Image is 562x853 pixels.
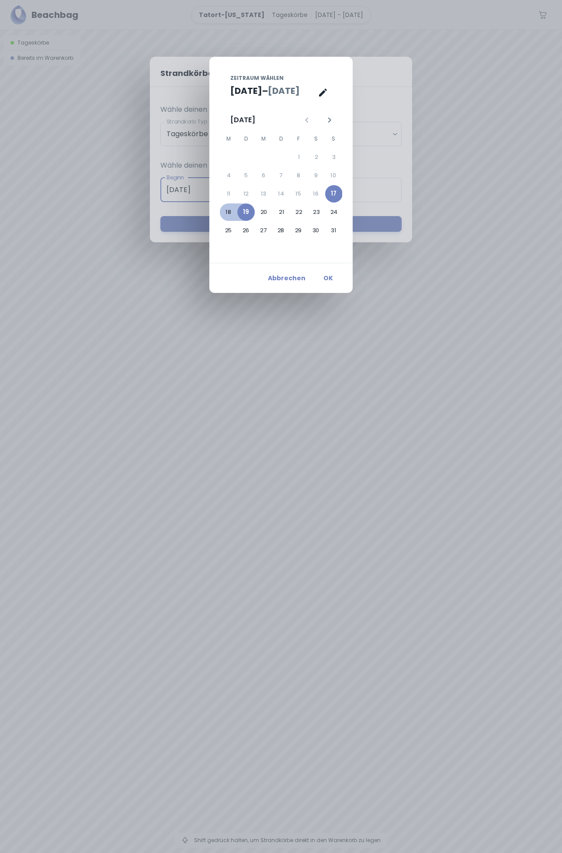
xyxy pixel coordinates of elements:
button: OK [314,270,342,286]
button: 20 [255,203,273,221]
button: 22 [290,203,308,221]
div: [DATE] [230,115,255,125]
button: [DATE] [268,84,300,97]
span: Dienstag [238,130,254,148]
button: Abbrechen [264,270,309,286]
span: Sonntag [326,130,341,148]
button: 24 [325,203,343,221]
button: 25 [220,222,237,239]
button: [DATE] [230,84,262,97]
button: 28 [272,222,290,239]
button: 17 [325,185,343,203]
button: 19 [237,203,255,221]
span: Donnerstag [273,130,289,148]
span: Montag [221,130,236,148]
button: 18 [220,203,237,221]
button: 29 [290,222,307,239]
button: 26 [237,222,255,239]
h5: – [262,84,268,97]
button: 23 [308,203,325,221]
button: 30 [307,222,325,239]
button: Kalenderansicht ist geöffnet, zur Texteingabeansicht wechseln [314,84,332,101]
span: Freitag [291,130,306,148]
button: 21 [273,203,290,221]
button: 27 [255,222,272,239]
span: Mittwoch [256,130,271,148]
span: Samstag [308,130,324,148]
span: Zeitraum wählen [230,74,284,82]
button: Nächster Monat [322,113,337,127]
button: 31 [325,222,342,239]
